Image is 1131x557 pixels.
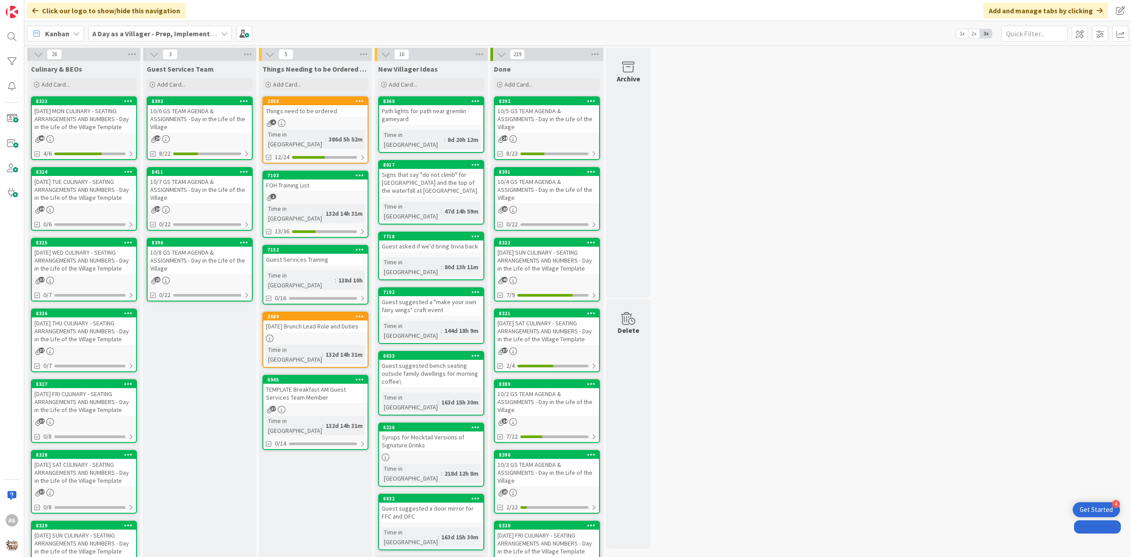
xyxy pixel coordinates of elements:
div: 8328 [36,452,136,458]
span: : [441,326,442,336]
div: Time in [GEOGRAPHIC_DATA] [382,393,438,412]
div: 7103 [263,172,368,179]
span: 37 [39,418,45,424]
div: 8324[DATE] TUE CULINARY - SEATING ARRANGEMENTS AND NUMBERS - Day in the Life of the Village Template [32,168,136,203]
div: [DATE] FRI CULINARY - SEATING ARRANGEMENTS AND NUMBERS - Day in the Life of the Village Template [495,530,599,557]
span: : [335,275,336,285]
span: 26 [47,49,62,60]
div: 7718 [383,233,483,240]
div: Syrups for Mocktail Versions of Signature Drinks [379,431,483,451]
span: 7/22 [506,432,518,441]
div: [DATE] SAT CULINARY - SEATING ARRANGEMENTS AND NUMBERS - Day in the Life of the Village Template [32,459,136,486]
span: 24 [502,418,508,424]
div: 4 [1112,500,1120,508]
span: 3 [163,49,178,60]
div: 839310/6 GS TEAM AGENDA & ASSIGNMENTS - Day in the Life of the Village [148,97,252,133]
span: 24 [502,135,508,141]
div: Guest suggested a "make your own fairy wings" craft event [379,296,483,316]
div: 8389 [495,380,599,388]
span: 23 [155,277,160,282]
div: 2858 [267,98,368,104]
div: 8323 [32,97,136,105]
div: 10/7 GS TEAM AGENDA & ASSIGNMENTS - Day in the Life of the Village [148,176,252,203]
span: Done [494,65,511,73]
div: 8327 [36,381,136,387]
span: 3x [980,29,992,38]
span: Add Card... [505,80,533,88]
div: Time in [GEOGRAPHIC_DATA] [382,321,441,340]
div: 8323 [36,98,136,104]
div: 10/4 GS TEAM AGENDA & ASSIGNMENTS - Day in the Life of the Village [495,176,599,203]
div: Guest asked if we'd bring trivia back [379,240,483,252]
span: Add Card... [157,80,186,88]
span: 16 [394,49,409,60]
div: 2689[DATE] Brunch Lead Role and Duties [263,313,368,332]
div: 144d 18h 9m [442,326,481,336]
div: 8322[DATE] SUN CULINARY - SEATING ARRANGEMENTS AND NUMBERS - Day in the Life of the Village Template [495,239,599,274]
span: : [438,532,439,542]
div: 8324 [32,168,136,176]
div: 163d 15h 30m [439,397,481,407]
div: 47d 14h 59m [442,206,481,216]
span: Add Card... [389,80,417,88]
img: Visit kanbanzone.com [6,6,18,18]
div: 386d 5h 52m [326,134,365,144]
div: 10/8 GS TEAM AGENDA & ASSIGNMENTS - Day in the Life of the Village [148,247,252,274]
div: 8326 [36,310,136,317]
div: Things need to be ordered [263,105,368,117]
span: 40 [39,135,45,141]
span: 0/6 [43,220,52,229]
div: [DATE] SAT CULINARY - SEATING ARRANGEMENTS AND NUMBERS - Day in the Life of the Village Template [495,317,599,345]
div: Time in [GEOGRAPHIC_DATA] [382,202,441,221]
span: Things Needing to be Ordered - PUT IN CARD, Don't make new card [262,65,368,73]
div: 8360 [383,98,483,104]
div: Add and manage tabs by clicking [983,3,1108,19]
span: 8/23 [506,149,518,158]
div: 8329 [36,523,136,529]
div: 2689 [263,313,368,320]
span: 0/14 [275,439,286,448]
div: 8390 [499,452,599,458]
div: 8328[DATE] SAT CULINARY - SEATING ARRANGEMENTS AND NUMBERS - Day in the Life of the Village Template [32,451,136,486]
div: 7103 [267,172,368,179]
div: Path lights for path near gremlin gameyard [379,105,483,125]
div: [DATE] SUN CULINARY - SEATING ARRANGEMENTS AND NUMBERS - Day in the Life of the Village Template [495,247,599,274]
div: 163d 15h 30m [439,532,481,542]
span: : [441,262,442,272]
div: 8d 20h 12m [445,135,481,145]
div: Time in [GEOGRAPHIC_DATA] [266,416,322,435]
div: 6945TEMPLATE Breakfast AM Guest Services Team Member [263,376,368,403]
div: Click our logo to show/hide this navigation [27,3,186,19]
div: 6833Guest suggested bench seating outside family dwellings for morning coffee\ [379,352,483,387]
div: 8017 [379,161,483,169]
div: 218d 12h 8m [442,469,481,478]
div: 8391 [495,168,599,176]
div: 839110/4 GS TEAM AGENDA & ASSIGNMENTS - Day in the Life of the Village [495,168,599,203]
div: 132d 14h 31m [323,350,365,359]
span: 2/22 [506,503,518,512]
span: 23 [502,206,508,212]
span: Guest Services Team [147,65,214,73]
span: Culinary & BEOs [31,65,82,73]
div: 8321 [499,310,599,317]
div: 8392 [499,98,599,104]
b: A Day as a Villager - Prep, Implement and Execute [92,29,250,38]
span: Add Card... [42,80,70,88]
div: 8393 [148,97,252,105]
div: 8326 [32,309,136,317]
span: 39 [39,206,45,212]
div: 10/5 GS TEAM AGENDA & ASSIGNMENTS - Day in the Life of the Village [495,105,599,133]
div: 8360Path lights for path near gremlin gameyard [379,97,483,125]
div: FOH Training List [263,179,368,191]
img: avatar [6,539,18,551]
div: 8327 [32,380,136,388]
span: 0/22 [159,220,171,229]
div: 6226 [383,424,483,431]
span: : [325,134,326,144]
div: 132d 14h 31m [323,209,365,218]
span: 0/7 [43,361,52,370]
span: 5 [278,49,293,60]
div: Time in [GEOGRAPHIC_DATA] [382,257,441,277]
div: AS [6,514,18,526]
span: 0/7 [43,290,52,300]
